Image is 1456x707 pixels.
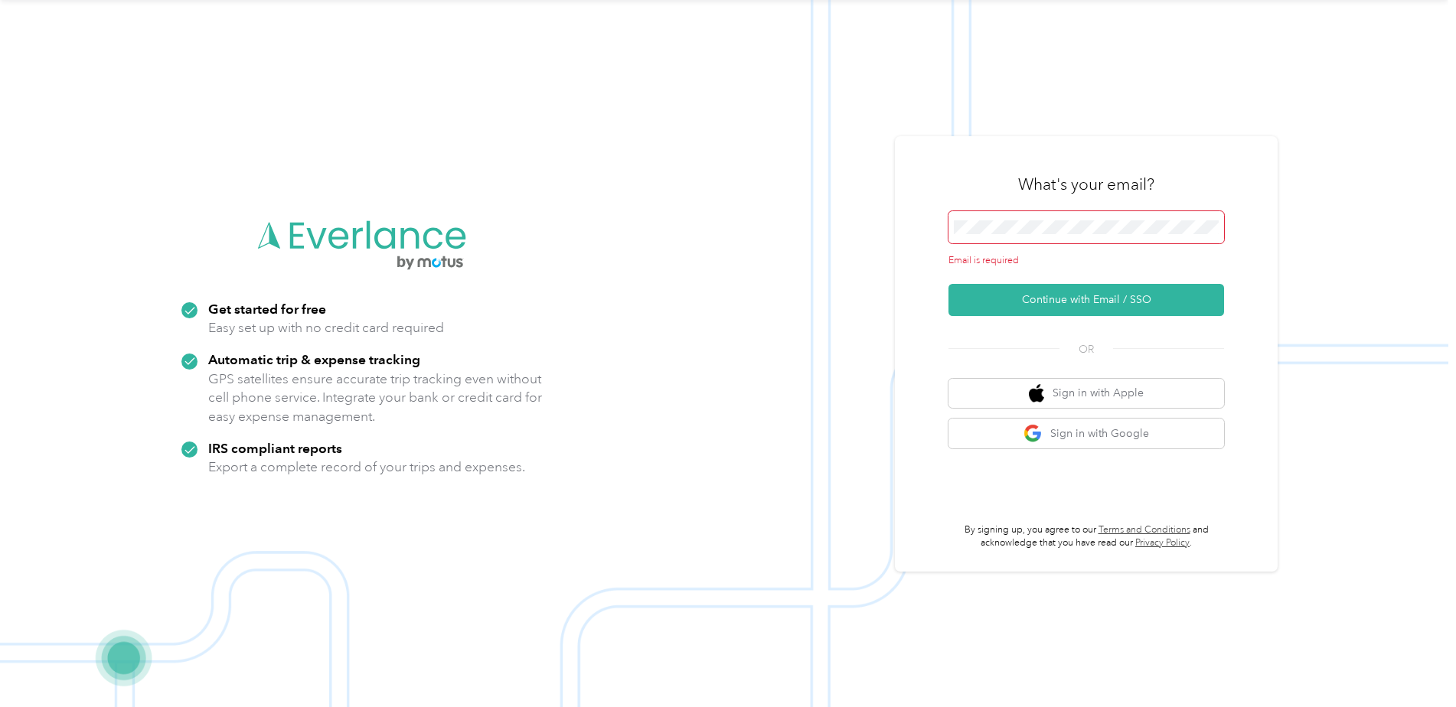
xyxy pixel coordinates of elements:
strong: Automatic trip & expense tracking [208,351,420,367]
a: Terms and Conditions [1099,524,1190,536]
strong: Get started for free [208,301,326,317]
p: Export a complete record of your trips and expenses. [208,458,525,477]
button: google logoSign in with Google [948,419,1224,448]
button: apple logoSign in with Apple [948,379,1224,409]
div: Email is required [948,254,1224,268]
h3: What's your email? [1018,174,1154,195]
button: Continue with Email / SSO [948,284,1224,316]
span: OR [1059,341,1113,357]
p: GPS satellites ensure accurate trip tracking even without cell phone service. Integrate your bank... [208,370,543,426]
img: google logo [1023,424,1043,443]
p: By signing up, you agree to our and acknowledge that you have read our . [948,523,1224,550]
p: Easy set up with no credit card required [208,318,444,337]
a: Privacy Policy [1135,537,1190,549]
strong: IRS compliant reports [208,440,342,456]
img: apple logo [1029,384,1044,403]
